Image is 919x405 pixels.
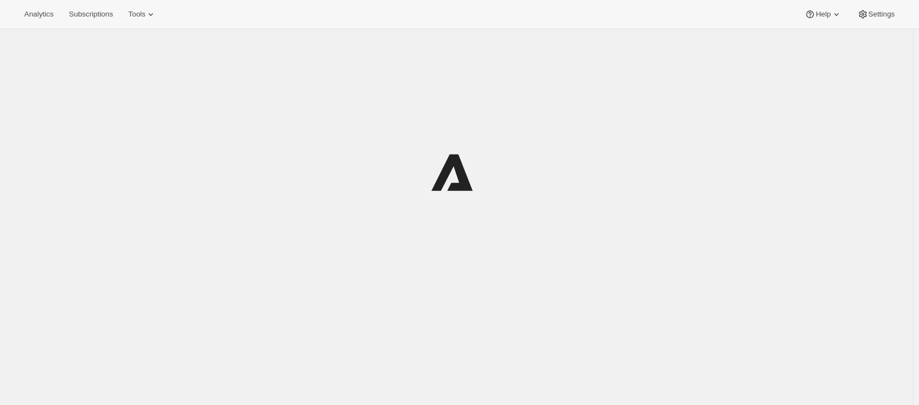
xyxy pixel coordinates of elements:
span: Settings [868,10,895,19]
span: Subscriptions [69,10,113,19]
span: Tools [128,10,145,19]
button: Tools [122,7,163,22]
button: Help [798,7,848,22]
span: Help [816,10,830,19]
span: Analytics [24,10,53,19]
button: Subscriptions [62,7,119,22]
button: Settings [851,7,901,22]
button: Analytics [18,7,60,22]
